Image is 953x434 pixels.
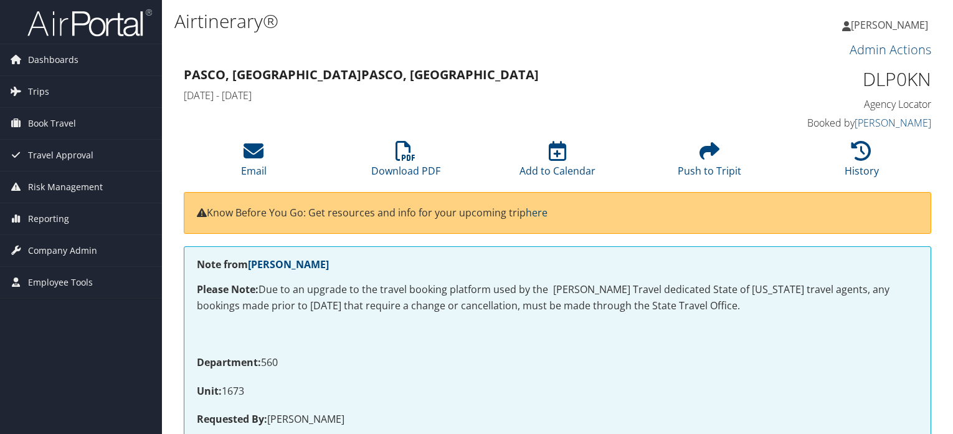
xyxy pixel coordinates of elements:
span: Dashboards [28,44,78,75]
a: [PERSON_NAME] [248,258,329,271]
h4: [DATE] - [DATE] [184,89,740,102]
a: Email [241,148,267,178]
strong: Department: [197,355,261,369]
p: Due to an upgrade to the travel booking platform used by the [PERSON_NAME] Travel dedicated State... [197,282,918,314]
a: Admin Actions [850,41,931,58]
strong: Requested By: [197,412,267,426]
span: Book Travel [28,108,76,139]
h1: DLP0KN [759,66,932,92]
p: 1673 [197,383,918,400]
a: [PERSON_NAME] [855,116,931,130]
span: [PERSON_NAME] [851,18,928,32]
a: here [526,206,548,219]
strong: Pasco, [GEOGRAPHIC_DATA] Pasco, [GEOGRAPHIC_DATA] [184,66,539,83]
span: Travel Approval [28,140,93,171]
a: History [845,148,879,178]
span: Trips [28,76,49,107]
p: 560 [197,355,918,371]
img: airportal-logo.png [27,8,152,37]
a: Download PDF [371,148,440,178]
a: Add to Calendar [519,148,595,178]
a: [PERSON_NAME] [842,6,941,44]
h4: Booked by [759,116,932,130]
span: Reporting [28,203,69,234]
strong: Unit: [197,384,222,398]
p: [PERSON_NAME] [197,412,918,428]
span: Risk Management [28,171,103,203]
strong: Note from [197,258,329,271]
h4: Agency Locator [759,97,932,111]
p: Know Before You Go: Get resources and info for your upcoming trip [197,205,918,221]
h1: Airtinerary® [174,8,685,34]
a: Push to Tripit [678,148,741,178]
span: Company Admin [28,235,97,266]
strong: Please Note: [197,282,258,296]
span: Employee Tools [28,267,93,298]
